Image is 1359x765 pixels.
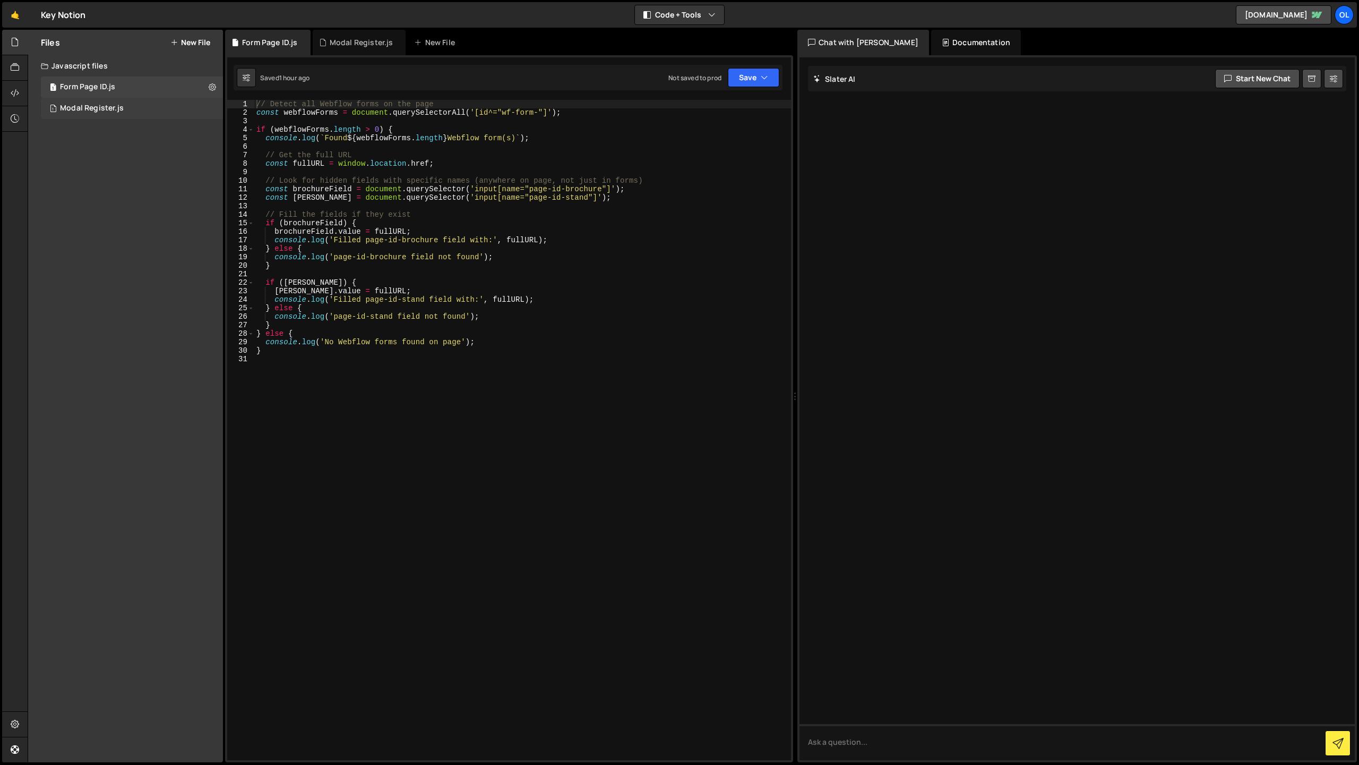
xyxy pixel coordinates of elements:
a: 🤙 [2,2,28,28]
div: 21 [227,270,254,278]
div: Saved [260,73,309,82]
div: 16309/44079.js [41,98,223,119]
div: 27 [227,321,254,329]
div: 6 [227,142,254,151]
div: 10 [227,176,254,185]
div: 12 [227,193,254,202]
div: 14 [227,210,254,219]
div: 19 [227,253,254,261]
h2: Slater AI [813,74,856,84]
div: 31 [227,355,254,363]
span: 1 [50,105,56,114]
div: 22 [227,278,254,287]
div: 23 [227,287,254,295]
div: 26 [227,312,254,321]
div: 15 [227,219,254,227]
div: Form Page ID.js [60,82,115,92]
div: 4 [227,125,254,134]
div: New File [414,37,459,48]
a: [DOMAIN_NAME] [1236,5,1331,24]
div: Modal Register.js [60,104,124,113]
div: 29 [227,338,254,346]
button: Save [728,68,779,87]
a: Ol [1335,5,1354,24]
div: Form Page ID.js [242,37,297,48]
button: Code + Tools [635,5,724,24]
div: 3 [227,117,254,125]
div: 5 [227,134,254,142]
div: 16 [227,227,254,236]
div: Javascript files [28,55,223,76]
div: Not saved to prod [668,73,721,82]
div: 13 [227,202,254,210]
h2: Files [41,37,60,48]
div: 28 [227,329,254,338]
div: 11 [227,185,254,193]
div: 1 [227,100,254,108]
div: 2 [227,108,254,117]
div: 30 [227,346,254,355]
div: Key Notion [41,8,86,21]
div: 7 [227,151,254,159]
div: 9 [227,168,254,176]
button: Start new chat [1215,69,1300,88]
span: 1 [50,84,56,92]
div: 18 [227,244,254,253]
div: Chat with [PERSON_NAME] [797,30,929,55]
div: 16309/46011.js [41,76,223,98]
div: 8 [227,159,254,168]
button: New File [170,38,210,47]
div: Modal Register.js [330,37,393,48]
div: Documentation [931,30,1021,55]
div: 25 [227,304,254,312]
div: 20 [227,261,254,270]
div: 17 [227,236,254,244]
div: 1 hour ago [279,73,310,82]
div: 24 [227,295,254,304]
